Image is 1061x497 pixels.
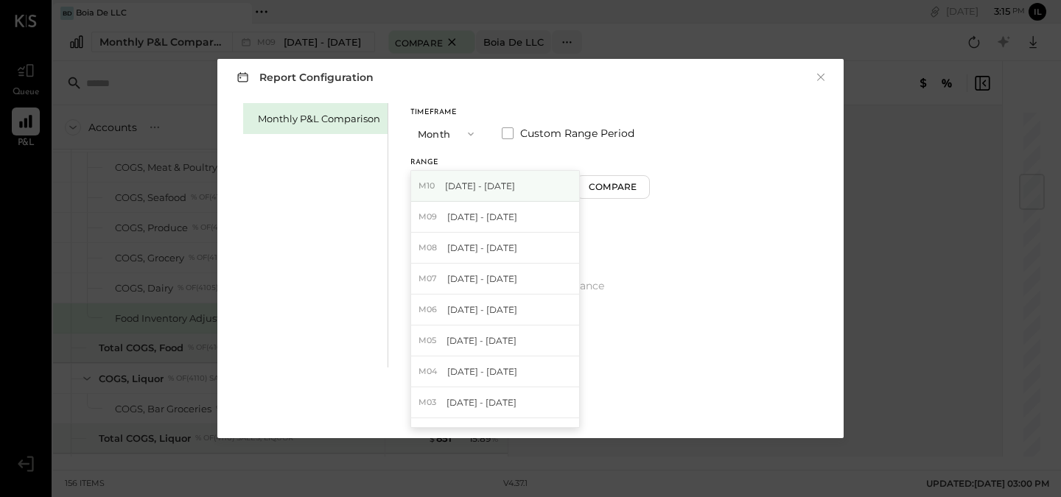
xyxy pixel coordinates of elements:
[419,304,441,316] span: M06
[447,334,517,347] span: [DATE] - [DATE]
[234,68,374,86] h3: Report Configuration
[589,180,637,193] div: Compare
[258,112,380,126] div: Monthly P&L Comparison
[447,242,517,254] span: [DATE] - [DATE]
[814,70,827,85] button: ×
[419,397,441,409] span: M03
[447,211,517,223] span: [DATE] - [DATE]
[447,365,517,378] span: [DATE] - [DATE]
[410,159,566,166] div: Range
[419,242,441,254] span: M08
[576,175,650,199] button: Compare
[447,427,517,440] span: [DATE] - [DATE]
[419,211,441,223] span: M09
[419,335,441,347] span: M05
[520,126,634,141] span: Custom Range Period
[410,109,484,116] div: Timeframe
[447,396,517,409] span: [DATE] - [DATE]
[419,180,439,192] span: M10
[447,272,517,285] span: [DATE] - [DATE]
[447,303,517,316] span: [DATE] - [DATE]
[410,120,484,147] button: Month
[419,273,441,285] span: M07
[419,366,441,378] span: M04
[445,180,515,192] span: [DATE] - [DATE]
